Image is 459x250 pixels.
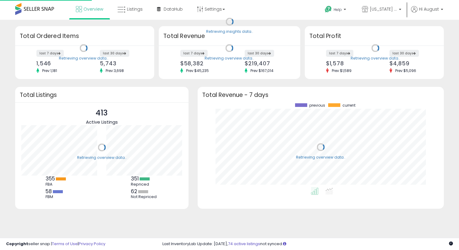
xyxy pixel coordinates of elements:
div: Retrieving overview data.. [59,56,108,61]
div: Retrieving overview data.. [351,56,400,61]
a: Help [320,1,352,20]
strong: Copyright [6,241,28,247]
span: Help [334,7,342,12]
a: Privacy Policy [79,241,105,247]
div: Last InventoryLab Update: [DATE], not synced. [162,241,453,247]
span: [US_STATE] Family Distribution [370,6,397,12]
span: Overview [83,6,103,12]
a: Hi August [411,6,443,20]
i: Get Help [325,5,332,13]
span: DataHub [164,6,183,12]
div: Retrieving overview data.. [77,155,127,160]
div: seller snap | | [6,241,105,247]
div: Retrieving overview data.. [296,155,345,160]
div: Retrieving overview data.. [205,56,254,61]
span: Listings [127,6,143,12]
span: Hi August [419,6,439,12]
a: Terms of Use [52,241,78,247]
i: Click here to read more about un-synced listings. [283,242,286,246]
a: 74 active listings [228,241,260,247]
